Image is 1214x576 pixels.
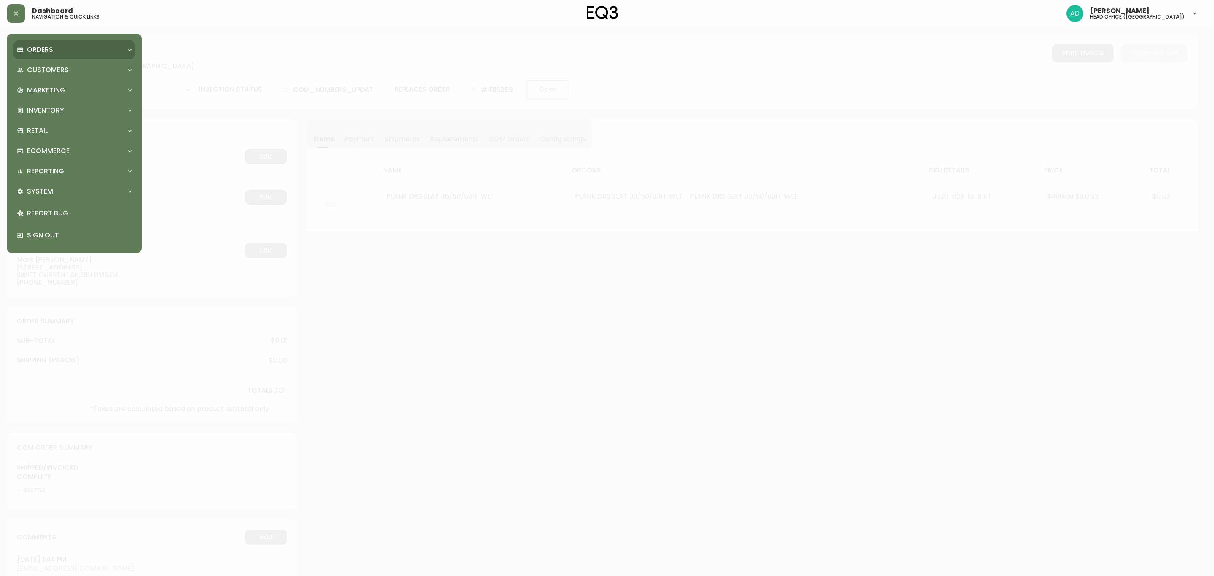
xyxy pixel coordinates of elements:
[27,146,70,156] p: Ecommerce
[27,167,64,176] p: Reporting
[13,81,135,100] div: Marketing
[1066,5,1083,22] img: d8effa94dd6239b168051e3e8076aa0c
[27,45,53,54] p: Orders
[27,86,65,95] p: Marketing
[27,65,69,75] p: Customers
[13,61,135,79] div: Customers
[587,6,618,19] img: logo
[13,101,135,120] div: Inventory
[13,182,135,201] div: System
[13,224,135,246] div: Sign Out
[13,162,135,180] div: Reporting
[27,209,132,218] p: Report Bug
[13,202,135,224] div: Report Bug
[27,231,132,240] p: Sign Out
[13,142,135,160] div: Ecommerce
[27,126,48,135] p: Retail
[32,8,73,14] span: Dashboard
[27,106,64,115] p: Inventory
[1090,8,1150,14] span: [PERSON_NAME]
[13,40,135,59] div: Orders
[1090,14,1184,19] h5: head office ([GEOGRAPHIC_DATA])
[32,14,99,19] h5: navigation & quick links
[13,121,135,140] div: Retail
[27,187,53,196] p: System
